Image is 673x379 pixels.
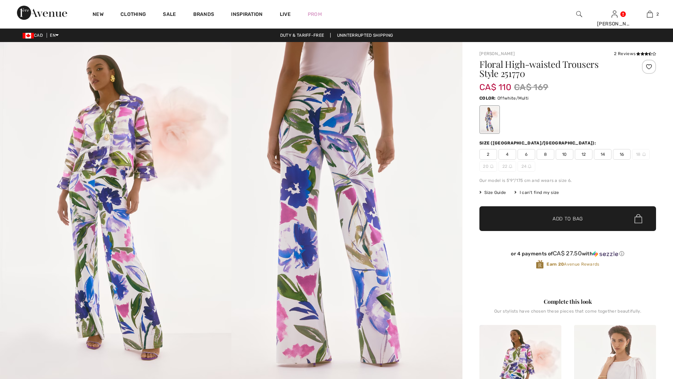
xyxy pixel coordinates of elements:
[479,309,656,319] div: Our stylists have chosen these pieces that come together beautifully.
[514,189,559,196] div: I can't find my size
[498,149,516,160] span: 4
[280,11,291,18] a: Live
[479,189,506,196] span: Size Guide
[514,81,548,94] span: CA$ 169
[498,161,516,172] span: 22
[479,75,511,92] span: CA$ 110
[547,261,599,267] span: Avenue Rewards
[17,6,67,20] img: 1ère Avenue
[518,149,535,160] span: 6
[632,149,650,160] span: 18
[537,149,554,160] span: 8
[479,206,656,231] button: Add to Bag
[479,96,496,101] span: Color:
[553,250,582,257] span: CA$ 27.50
[594,149,612,160] span: 14
[547,262,564,267] strong: Earn 20
[308,11,322,18] a: Prom
[628,326,666,344] iframe: Opens a widget where you can find more information
[231,11,262,19] span: Inspiration
[479,51,515,56] a: [PERSON_NAME]
[50,33,59,38] span: EN
[593,251,618,257] img: Sezzle
[518,161,535,172] span: 24
[480,106,499,133] div: Offwhite/Multi
[479,140,597,146] div: Size ([GEOGRAPHIC_DATA]/[GEOGRAPHIC_DATA]):
[479,177,656,184] div: Our model is 5'9"/175 cm and wears a size 6.
[490,165,494,168] img: ring-m.svg
[120,11,146,19] a: Clothing
[597,20,632,28] div: [PERSON_NAME]
[479,161,497,172] span: 20
[479,297,656,306] div: Complete this look
[93,11,104,19] a: New
[614,51,656,57] div: 2 Reviews
[163,11,176,19] a: Sale
[479,250,656,257] div: or 4 payments of with
[23,33,34,39] img: Canadian Dollar
[553,215,583,223] span: Add to Bag
[193,11,214,19] a: Brands
[576,10,582,18] img: search the website
[528,165,531,168] img: ring-m.svg
[612,10,618,18] img: My Info
[479,60,627,78] h1: Floral High-waisted Trousers Style 251770
[634,214,642,223] img: Bag.svg
[612,11,618,17] a: Sign In
[497,96,529,101] span: Offwhite/Multi
[632,10,667,18] a: 2
[509,165,512,168] img: ring-m.svg
[647,10,653,18] img: My Bag
[479,149,497,160] span: 2
[23,33,46,38] span: CAD
[556,149,573,160] span: 10
[642,153,646,156] img: ring-m.svg
[613,149,631,160] span: 16
[536,260,544,269] img: Avenue Rewards
[656,11,659,17] span: 2
[479,250,656,260] div: or 4 payments ofCA$ 27.50withSezzle Click to learn more about Sezzle
[575,149,592,160] span: 12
